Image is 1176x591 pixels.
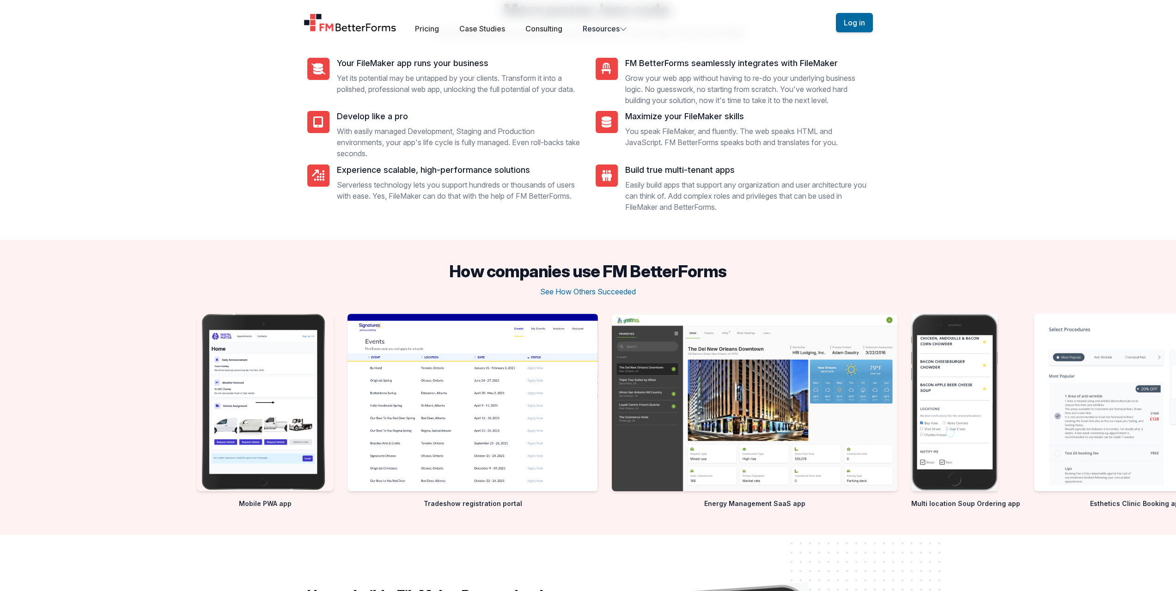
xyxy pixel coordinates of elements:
[337,73,581,95] p: Yet its potential may be untapped by your clients. Transform it into a polished, professional web...
[347,314,598,513] swiper-slide: 3 / 10
[625,111,869,122] h5: Maximize your FileMaker skills
[911,314,1020,513] swiper-slide: 5 / 10
[337,165,581,176] h5: Experience scalable, high-performance solutions
[540,286,636,297] button: See How Others Succeeded
[625,58,869,69] h5: FM BetterForms seamlessly integrates with FileMaker
[415,24,439,33] a: Pricing
[347,499,598,508] p: Tradeshow registration portal
[625,165,869,176] h5: Build true multi-tenant apps
[459,24,505,33] a: Case Studies
[625,179,869,213] p: Easily build apps that support any organization and user architecture you can think of. Add compl...
[337,111,581,122] h5: Develop like a pro
[337,179,581,201] p: Serverless technology lets you support hundreds or thousands of users with ease. Yes, FileMaker c...
[612,314,897,513] swiper-slide: 4 / 10
[911,499,1020,508] p: Multi location Soup Ordering app
[337,126,581,159] p: With easily managed Development, Staging and Production environments, your app's life cycle is fu...
[525,24,562,33] a: Consulting
[292,11,884,34] nav: Global
[197,499,334,508] p: Mobile PWA app
[197,314,334,513] swiper-slide: 2 / 10
[583,23,627,34] button: Resources
[625,73,869,106] p: Grow your web app without having to re-do your underlying business logic. No guesswork, no starti...
[625,126,869,148] p: You speak FileMaker, and fluently. The web speaks HTML and JavaScript. FM BetterForms speaks both...
[304,13,397,32] a: Home
[612,499,897,508] p: Energy Management SaaS app
[836,13,873,32] button: Log in
[337,58,581,69] h5: Your FileMaker app runs your business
